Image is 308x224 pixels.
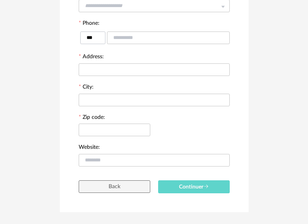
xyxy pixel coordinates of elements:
[79,54,104,61] label: Address:
[79,144,100,152] label: Website:
[109,184,120,189] span: Back
[79,20,100,28] label: Phone:
[79,84,94,91] label: City:
[79,115,105,122] label: Zip code:
[79,180,150,193] button: Back
[158,180,230,193] button: Continuer
[179,184,209,190] span: Continuer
